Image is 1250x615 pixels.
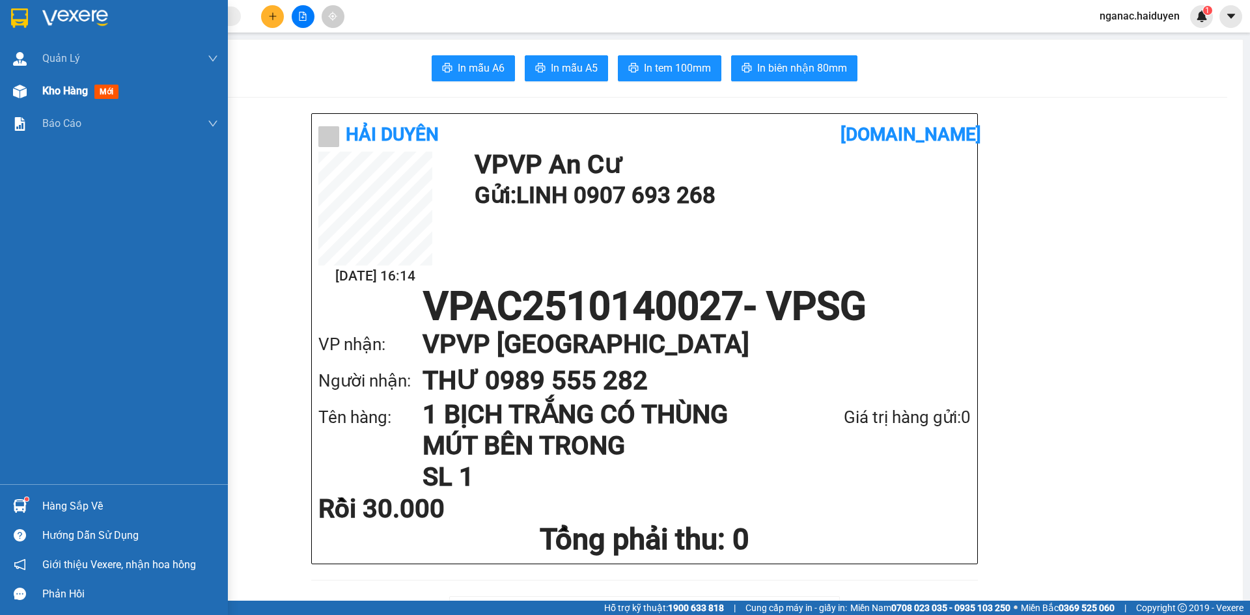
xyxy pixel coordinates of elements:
img: warehouse-icon [13,499,27,513]
h1: VP VP [GEOGRAPHIC_DATA] [423,326,945,362]
button: printerIn mẫu A5 [525,55,608,81]
div: Tên hàng: [318,404,423,431]
div: Rồi 30.000 [318,496,534,522]
span: caret-down [1225,10,1237,22]
span: Báo cáo [42,115,81,131]
strong: 0369 525 060 [1059,603,1115,613]
span: plus [268,12,277,21]
span: 1 [1205,6,1210,15]
button: caret-down [1219,5,1242,28]
span: In mẫu A5 [551,60,598,76]
span: down [208,53,218,64]
img: warehouse-icon [13,52,27,66]
span: Nhận: [111,12,143,26]
span: nganac.haiduyen [1089,8,1190,24]
button: plus [261,5,284,28]
span: message [14,588,26,600]
span: notification [14,558,26,571]
span: printer [535,62,546,75]
div: VP nhận: [318,331,423,358]
div: Hướng dẫn sử dụng [42,526,218,545]
button: aim [322,5,344,28]
h1: Tổng phải thu: 0 [318,522,971,557]
div: Người nhận: [318,368,423,394]
button: printerIn mẫu A6 [432,55,515,81]
span: In tem 100mm [644,60,711,76]
button: file-add [292,5,314,28]
button: printerIn biên nhận 80mm [731,55,857,81]
img: warehouse-icon [13,85,27,98]
div: Phản hồi [42,584,218,604]
h1: 1 BỊCH TRẮNG CÓ THÙNG MÚT BÊN TRONG [423,399,775,461]
span: In mẫu A6 [458,60,505,76]
div: Hàng sắp về [42,497,218,516]
img: solution-icon [13,117,27,131]
span: Cung cấp máy in - giấy in: [745,601,847,615]
h1: VP VP An Cư [475,152,964,178]
span: Gửi: [11,12,31,26]
span: Hỗ trợ kỹ thuật: [604,601,724,615]
h1: Gửi: LINH 0907 693 268 [475,178,964,213]
strong: 1900 633 818 [668,603,724,613]
span: | [734,601,736,615]
b: Hải Duyên [346,124,439,145]
span: Miền Bắc [1021,601,1115,615]
span: down [208,118,218,129]
span: Rồi : [10,85,31,99]
b: [DOMAIN_NAME] [840,124,981,145]
sup: 1 [25,497,29,501]
div: VP An Cư [11,11,102,27]
h2: [DATE] 16:14 [318,266,432,287]
h1: VPAC2510140027 - VPSG [318,287,971,326]
strong: 0708 023 035 - 0935 103 250 [891,603,1010,613]
div: 0907693268 [11,42,102,61]
span: | [1124,601,1126,615]
sup: 1 [1203,6,1212,15]
span: aim [328,12,337,21]
div: Giá trị hàng gửi: 0 [775,404,971,431]
span: Quản Lý [42,50,80,66]
div: 0989555282 [111,58,243,76]
span: mới [94,85,118,99]
div: THƯ [111,42,243,58]
img: logo-vxr [11,8,28,28]
img: icon-new-feature [1196,10,1208,22]
span: In biên nhận 80mm [757,60,847,76]
h1: THƯ 0989 555 282 [423,362,945,399]
button: printerIn tem 100mm [618,55,721,81]
span: question-circle [14,529,26,541]
span: copyright [1178,603,1187,612]
div: LINH [11,27,102,42]
span: Kho hàng [42,85,88,97]
h1: SL 1 [423,461,775,493]
span: Miền Nam [850,601,1010,615]
span: file-add [298,12,307,21]
div: 30.000 [10,84,104,100]
div: VP [GEOGRAPHIC_DATA] [111,11,243,42]
span: printer [742,62,752,75]
span: Giới thiệu Vexere, nhận hoa hồng [42,556,196,573]
span: ⚪️ [1014,605,1018,610]
span: printer [628,62,639,75]
span: printer [442,62,452,75]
